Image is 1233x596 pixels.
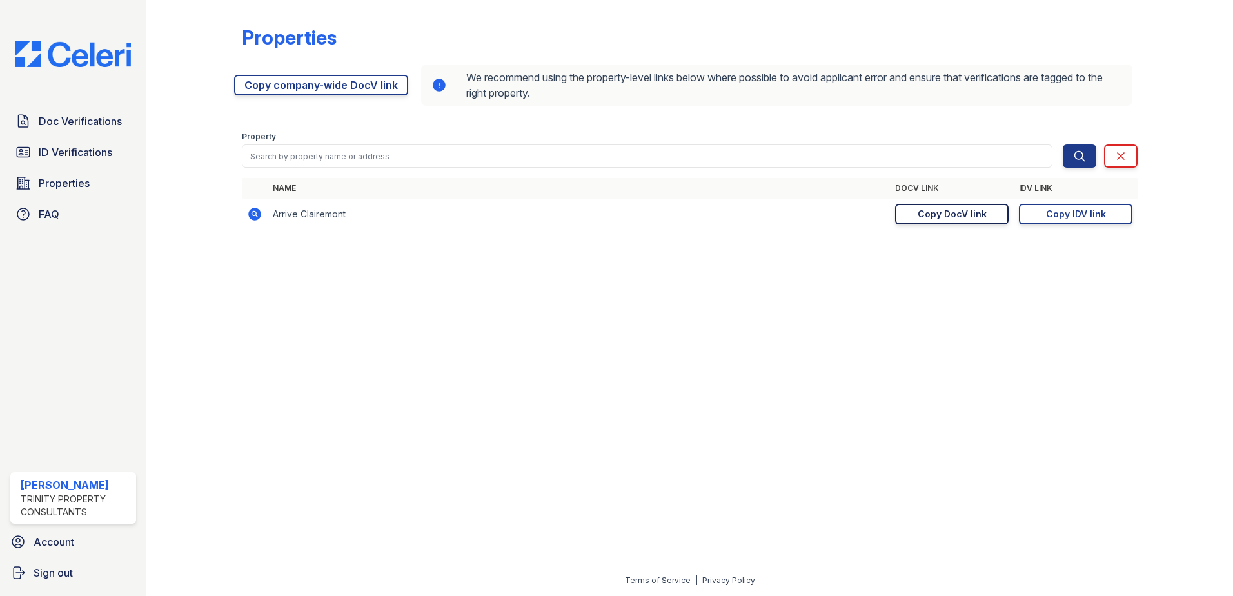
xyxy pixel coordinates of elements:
input: Search by property name or address [242,144,1052,168]
a: Sign out [5,560,141,586]
a: Properties [10,170,136,196]
span: FAQ [39,206,59,222]
a: Copy IDV link [1019,204,1132,224]
a: ID Verifications [10,139,136,165]
span: Properties [39,175,90,191]
th: IDV Link [1014,178,1138,199]
a: Terms of Service [625,575,691,585]
span: Doc Verifications [39,114,122,129]
div: Copy DocV link [918,208,987,221]
span: ID Verifications [39,144,112,160]
a: Doc Verifications [10,108,136,134]
span: Account [34,534,74,550]
div: Trinity Property Consultants [21,493,131,519]
div: We recommend using the property-level links below where possible to avoid applicant error and ens... [421,65,1132,106]
div: Copy IDV link [1046,208,1106,221]
a: FAQ [10,201,136,227]
a: Account [5,529,141,555]
th: DocV Link [890,178,1014,199]
div: [PERSON_NAME] [21,477,131,493]
a: Copy company-wide DocV link [234,75,408,95]
span: Sign out [34,565,73,581]
td: Arrive Clairemont [268,199,890,230]
a: Copy DocV link [895,204,1009,224]
label: Property [242,132,276,142]
div: | [695,575,698,585]
img: CE_Logo_Blue-a8612792a0a2168367f1c8372b55b34899dd931a85d93a1a3d3e32e68fde9ad4.png [5,41,141,67]
th: Name [268,178,890,199]
div: Properties [242,26,337,49]
a: Privacy Policy [702,575,755,585]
